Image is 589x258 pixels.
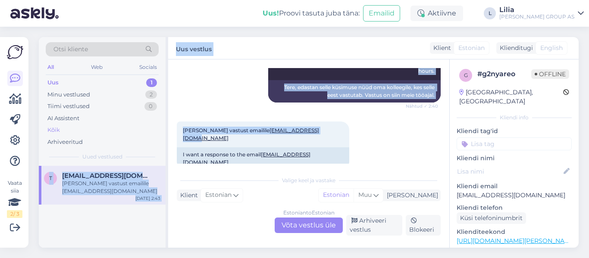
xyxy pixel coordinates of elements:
p: Kliendi nimi [457,154,572,163]
span: Offline [531,69,569,79]
span: Uued vestlused [82,153,122,161]
label: Uus vestlus [176,42,212,54]
div: # g2nyareo [477,69,531,79]
div: Estonian to Estonian [283,209,335,217]
span: g [464,72,468,78]
span: Otsi kliente [53,45,88,54]
input: Lisa nimi [457,167,562,176]
div: Estonian [319,189,354,202]
p: Kliendi tag'id [457,127,572,136]
div: Tere, edastan selle küsimuse nüüd oma kolleegile, kes selle eest vastutab. Vastus on siin meie tö... [268,80,441,103]
div: Minu vestlused [47,90,90,99]
div: Kliendi info [457,114,572,121]
p: Klienditeekond [457,227,572,236]
div: [DATE] 2:43 [135,195,160,202]
div: 0 [144,102,157,111]
span: t [49,175,52,181]
div: 1 [146,78,157,87]
div: Aktiivne [410,6,463,21]
span: Muu [358,191,372,199]
p: Kliendi email [457,182,572,191]
div: Arhiveeritud [47,138,83,146]
div: Võta vestlus üle [275,218,343,233]
div: AI Assistent [47,114,79,123]
div: Kõik [47,126,60,134]
span: Estonian [458,44,485,53]
span: toomasmoks@gmail.com [62,172,152,180]
div: Tiimi vestlused [47,102,90,111]
p: [EMAIL_ADDRESS][DOMAIN_NAME] [457,191,572,200]
div: Lilia [499,6,574,13]
div: Arhiveeri vestlus [346,215,402,236]
div: Web [89,62,104,73]
a: [URL][DOMAIN_NAME][PERSON_NAME] [457,237,576,245]
div: [GEOGRAPHIC_DATA], [GEOGRAPHIC_DATA] [459,88,563,106]
div: Valige keel ja vastake [177,177,441,184]
span: Estonian [205,190,232,200]
input: Lisa tag [457,137,572,150]
div: Blokeeri [406,215,441,236]
img: Askly Logo [7,44,23,60]
span: Nähtud ✓ 2:40 [406,103,438,109]
div: Klienditugi [496,44,533,53]
p: Kliendi telefon [457,203,572,212]
div: Vaata siia [7,179,22,218]
div: Klient [430,44,451,53]
div: Socials [138,62,159,73]
a: Lilia[PERSON_NAME] GROUP AS [499,6,584,20]
b: Uus! [263,9,279,17]
div: Proovi tasuta juba täna: [263,8,360,19]
div: [PERSON_NAME] vastust emailile [EMAIL_ADDRESS][DOMAIN_NAME] [62,180,160,195]
button: Emailid [363,5,400,22]
div: Küsi telefoninumbrit [457,212,526,224]
div: All [46,62,56,73]
span: English [540,44,563,53]
div: Uus [47,78,59,87]
div: 2 / 3 [7,210,22,218]
div: L [484,7,496,19]
div: [PERSON_NAME] [383,191,438,200]
div: Klient [177,191,198,200]
div: [PERSON_NAME] GROUP AS [499,13,574,20]
div: 2 [145,90,157,99]
div: I want a response to the email [177,147,349,170]
span: [PERSON_NAME] vastust emailile [183,127,319,141]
